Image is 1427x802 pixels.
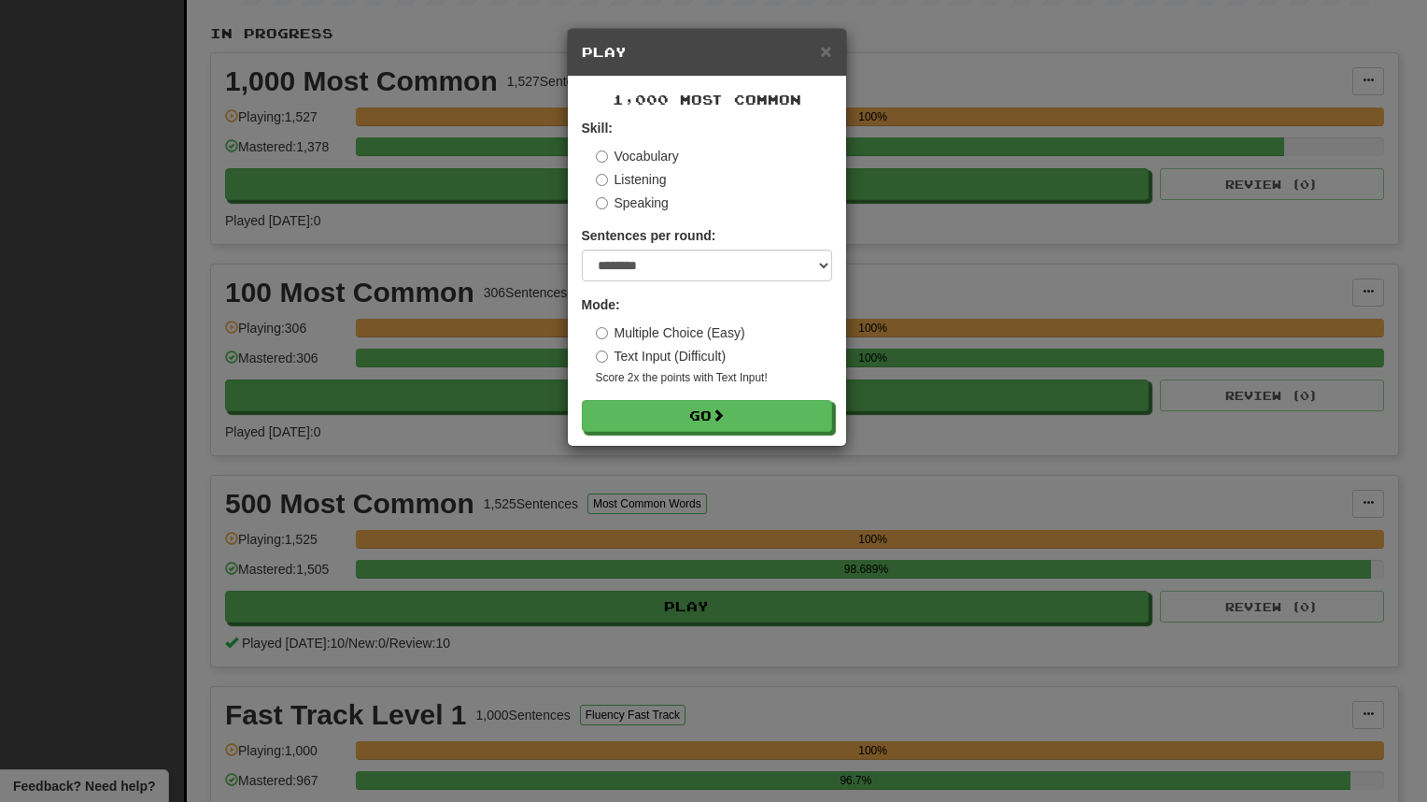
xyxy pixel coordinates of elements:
label: Text Input (Difficult) [596,347,727,365]
input: Listening [596,174,608,186]
label: Sentences per round: [582,226,716,245]
input: Multiple Choice (Easy) [596,327,608,339]
button: Close [820,41,831,61]
label: Speaking [596,193,669,212]
input: Vocabulary [596,150,608,163]
label: Vocabulary [596,147,679,165]
span: 1,000 Most Common [613,92,801,107]
strong: Skill: [582,121,613,136]
input: Speaking [596,197,608,209]
span: × [820,40,831,62]
h5: Play [582,43,832,62]
label: Multiple Choice (Easy) [596,323,745,342]
label: Listening [596,170,667,189]
input: Text Input (Difficult) [596,351,608,363]
button: Go [582,400,832,432]
small: Score 2x the points with Text Input ! [596,370,832,386]
strong: Mode: [582,297,620,312]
